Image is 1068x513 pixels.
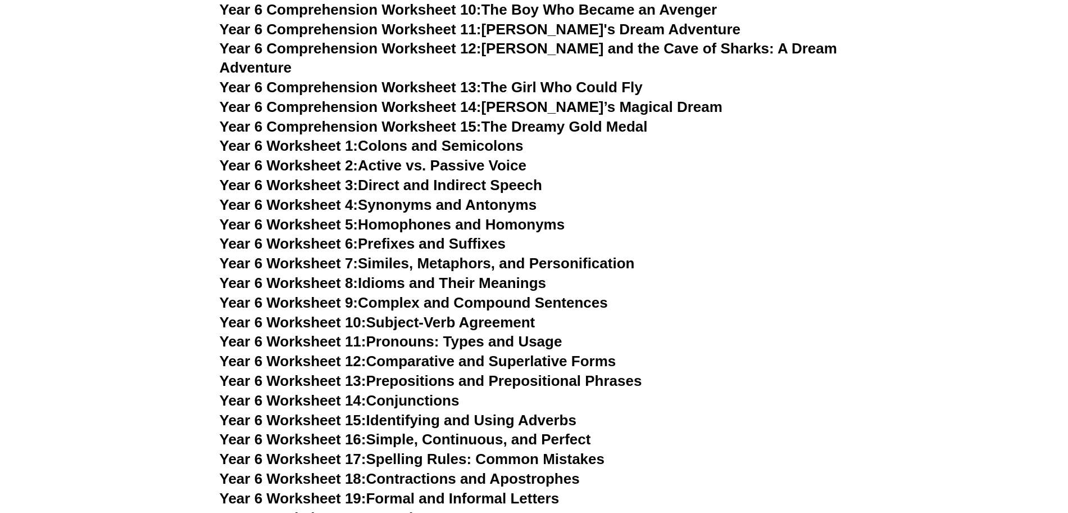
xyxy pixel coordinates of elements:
[220,118,648,135] a: Year 6 Comprehension Worksheet 15:The Dreamy Gold Medal
[220,333,562,350] a: Year 6 Worksheet 11:Pronouns: Types and Usage
[220,392,460,409] a: Year 6 Worksheet 14:Conjunctions
[220,353,616,370] a: Year 6 Worksheet 12:Comparative and Superlative Forms
[220,177,358,193] span: Year 6 Worksheet 3:
[220,470,366,487] span: Year 6 Worksheet 18:
[220,137,524,154] a: Year 6 Worksheet 1:Colons and Semicolons
[220,274,546,291] a: Year 6 Worksheet 8:Idioms and Their Meanings
[220,372,366,389] span: Year 6 Worksheet 13:
[220,412,576,429] a: Year 6 Worksheet 15:Identifying and Using Adverbs
[220,79,643,96] a: Year 6 Comprehension Worksheet 13:The Girl Who Could Fly
[220,353,366,370] span: Year 6 Worksheet 12:
[220,216,565,233] a: Year 6 Worksheet 5:Homophones and Homonyms
[220,1,481,18] span: Year 6 Comprehension Worksheet 10:
[220,118,481,135] span: Year 6 Comprehension Worksheet 15:
[220,98,722,115] a: Year 6 Comprehension Worksheet 14:[PERSON_NAME]’s Magical Dream
[220,216,358,233] span: Year 6 Worksheet 5:
[220,392,366,409] span: Year 6 Worksheet 14:
[220,235,358,252] span: Year 6 Worksheet 6:
[220,21,481,38] span: Year 6 Comprehension Worksheet 11:
[220,157,526,174] a: Year 6 Worksheet 2:Active vs. Passive Voice
[220,451,366,467] span: Year 6 Worksheet 17:
[220,40,481,57] span: Year 6 Comprehension Worksheet 12:
[220,255,635,272] a: Year 6 Worksheet 7:Similes, Metaphors, and Personification
[220,490,366,507] span: Year 6 Worksheet 19:
[220,137,358,154] span: Year 6 Worksheet 1:
[220,196,537,213] a: Year 6 Worksheet 4:Synonyms and Antonyms
[220,255,358,272] span: Year 6 Worksheet 7:
[881,386,1068,513] iframe: Chat Widget
[220,294,608,311] a: Year 6 Worksheet 9:Complex and Compound Sentences
[220,333,366,350] span: Year 6 Worksheet 11:
[220,21,740,38] a: Year 6 Comprehension Worksheet 11:[PERSON_NAME]'s Dream Adventure
[220,1,717,18] a: Year 6 Comprehension Worksheet 10:The Boy Who Became an Avenger
[220,412,366,429] span: Year 6 Worksheet 15:
[220,431,591,448] a: Year 6 Worksheet 16:Simple, Continuous, and Perfect
[220,274,358,291] span: Year 6 Worksheet 8:
[220,431,366,448] span: Year 6 Worksheet 16:
[220,157,358,174] span: Year 6 Worksheet 2:
[220,294,358,311] span: Year 6 Worksheet 9:
[220,470,580,487] a: Year 6 Worksheet 18:Contractions and Apostrophes
[220,177,542,193] a: Year 6 Worksheet 3:Direct and Indirect Speech
[220,451,605,467] a: Year 6 Worksheet 17:Spelling Rules: Common Mistakes
[220,490,560,507] a: Year 6 Worksheet 19:Formal and Informal Letters
[220,235,506,252] a: Year 6 Worksheet 6:Prefixes and Suffixes
[220,98,481,115] span: Year 6 Comprehension Worksheet 14:
[220,314,366,331] span: Year 6 Worksheet 10:
[220,196,358,213] span: Year 6 Worksheet 4:
[220,372,642,389] a: Year 6 Worksheet 13:Prepositions and Prepositional Phrases
[220,79,481,96] span: Year 6 Comprehension Worksheet 13:
[220,40,837,76] a: Year 6 Comprehension Worksheet 12:[PERSON_NAME] and the Cave of Sharks: A Dream Adventure
[220,314,535,331] a: Year 6 Worksheet 10:Subject-Verb Agreement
